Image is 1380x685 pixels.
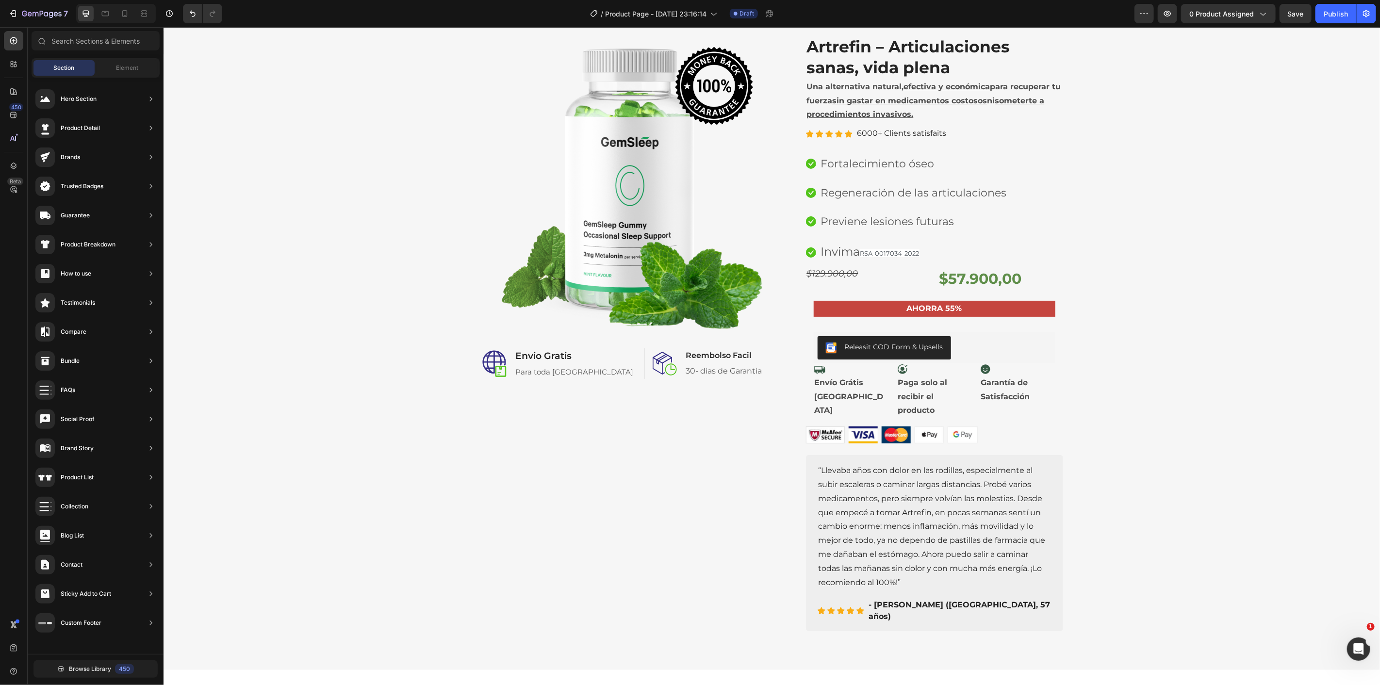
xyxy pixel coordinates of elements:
div: Brand Story [61,443,94,453]
div: Blog List [61,531,84,540]
button: 7 [4,4,72,23]
div: Product Detail [61,123,100,133]
span: Browse Library [69,665,111,673]
span: / [601,9,603,19]
button: Publish [1315,4,1356,23]
div: $129.900,00 [642,238,767,255]
div: Product List [61,473,94,482]
p: Regeneración de las articulaciones [657,156,843,176]
button: Save [1280,4,1312,23]
p: Satisfacción [817,363,890,377]
span: Product Page - [DATE] 23:16:14 [605,9,706,19]
div: Custom Footer [61,618,101,628]
h2: Artrefin – Articulaciones sanas, vida plena [642,8,900,52]
div: Product Breakdown [61,240,115,249]
div: Guarantee [61,211,90,220]
div: Brands [61,152,80,162]
span: 0 product assigned [1189,9,1254,19]
input: Search Sections & Elements [32,31,160,50]
span: Section [54,64,75,72]
div: Undo/Redo [183,4,222,23]
span: Save [1288,10,1304,18]
div: Bundle [61,356,80,366]
div: How to use [61,269,91,278]
h2: Envio Gratis [351,321,471,337]
p: Garantía de [817,349,890,363]
div: Hero Section [61,94,97,104]
span: RSA-0017034-2022 [697,222,756,230]
u: efectiva y económica [740,55,827,64]
p: Paga solo al recibir el producto [734,349,807,391]
h2: Reembolso Facil [521,322,599,335]
iframe: Intercom live chat [1347,637,1370,661]
p: [GEOGRAPHIC_DATA] [651,363,724,391]
span: 1 [1367,623,1375,631]
p: 30- dias de Garantia [522,338,598,350]
p: - [PERSON_NAME] ([GEOGRAPHIC_DATA], 57 años) [706,572,887,595]
iframe: Design area [164,27,1380,685]
p: Fortalecimiento óseo [657,127,771,147]
img: money-back.svg [489,325,513,348]
p: Previene lesiones futuras [657,185,791,204]
img: Free-shipping.svg [319,323,343,350]
p: 6000+ Clients satisfaits [694,99,783,114]
span: Element [116,64,138,72]
div: Publish [1324,9,1348,19]
button: Releasit COD Form & Upsells [654,309,788,332]
div: Releasit COD Form & Upsells [681,315,780,325]
div: Compare [61,327,86,337]
div: $57.900,00 [775,238,900,266]
p: Invima [657,214,756,237]
img: CKKYs5695_ICEAE=.webp [662,315,674,326]
p: Una alternativa natural, para recuperar tu fuerza ni [643,53,899,95]
p: 7 [64,8,68,19]
div: Social Proof [61,414,95,424]
div: 450 [115,664,134,674]
button: 0 product assigned [1181,4,1276,23]
p: Envío Grátis [651,349,724,363]
p: AHORRA 55% [651,275,891,289]
div: Trusted Badges [61,181,103,191]
button: Browse Library450 [33,660,158,678]
u: sin gastar en medicamentos costosos [669,69,824,78]
div: Contact [61,560,82,570]
div: Collection [61,502,88,511]
p: “Llevaba años con dolor en las rodillas, especialmente al subir escaleras o caminar largas distan... [655,437,887,562]
p: Para toda [GEOGRAPHIC_DATA] [352,340,470,351]
div: FAQs [61,385,75,395]
span: Draft [739,9,754,18]
div: Testimonials [61,298,95,308]
div: Sticky Add to Cart [61,589,111,599]
div: 450 [9,103,23,111]
div: Beta [7,178,23,185]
